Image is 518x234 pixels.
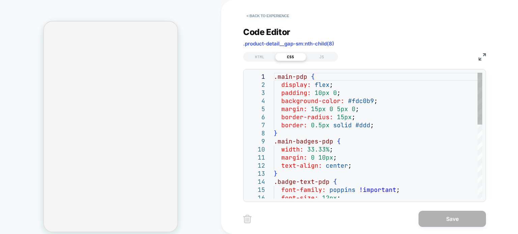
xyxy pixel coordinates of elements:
[311,154,315,161] span: 0
[374,97,378,105] span: ;
[281,145,304,153] span: width:
[281,97,344,105] span: background-color:
[370,121,374,129] span: ;
[247,121,265,129] div: 7
[247,162,265,170] div: 12
[244,53,275,61] div: HTML
[281,121,307,129] span: border:
[243,10,292,21] button: < Back to experience
[352,113,355,121] span: ;
[274,129,278,137] span: }
[247,97,265,105] div: 4
[243,27,290,37] span: Code Editor
[247,178,265,186] div: 14
[329,81,333,89] span: ;
[247,81,265,89] div: 2
[275,53,306,61] div: CSS
[243,40,334,47] span: .product-detail__gap-sm:nth-child(8)
[281,194,318,202] span: font-size:
[333,178,337,186] span: {
[281,113,333,121] span: border-radius:
[315,89,329,97] span: 10px
[333,121,352,129] span: solid
[337,105,348,113] span: 5px
[247,129,265,137] div: 8
[337,113,352,121] span: 15px
[247,105,265,113] div: 5
[274,73,307,80] span: .main-pdp
[359,186,396,194] span: !important
[311,121,329,129] span: 0.5px
[352,105,355,113] span: 0
[243,215,252,223] img: delete
[311,73,315,80] span: {
[281,105,307,113] span: margin:
[247,170,265,178] div: 13
[329,186,355,194] span: poppins
[326,162,348,169] span: center
[247,137,265,145] div: 9
[281,89,311,97] span: padding:
[315,81,329,89] span: flex
[274,137,333,145] span: .main-badges-pdp
[333,89,337,97] span: 0
[348,97,374,105] span: #fdc0b9
[322,194,337,202] span: 12px
[281,81,311,89] span: display:
[337,194,341,202] span: ;
[333,154,337,161] span: ;
[247,145,265,154] div: 10
[247,73,265,81] div: 1
[306,53,337,61] div: JS
[247,113,265,121] div: 6
[311,105,326,113] span: 15px
[348,162,352,169] span: ;
[274,178,329,186] span: .badge-text-pdp
[281,186,326,194] span: font-family:
[337,137,341,145] span: {
[307,145,329,153] span: 33.33%
[318,154,333,161] span: 10px
[355,121,370,129] span: #ddd
[329,105,333,113] span: 0
[337,89,341,97] span: ;
[247,194,265,202] div: 16
[274,170,278,177] span: }
[396,186,400,194] span: ;
[281,154,307,161] span: margin:
[247,89,265,97] div: 3
[419,211,486,227] button: Save
[247,154,265,162] div: 11
[281,162,322,169] span: text-align:
[479,53,486,61] img: fullscreen
[329,145,333,153] span: ;
[247,186,265,194] div: 15
[355,105,359,113] span: ;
